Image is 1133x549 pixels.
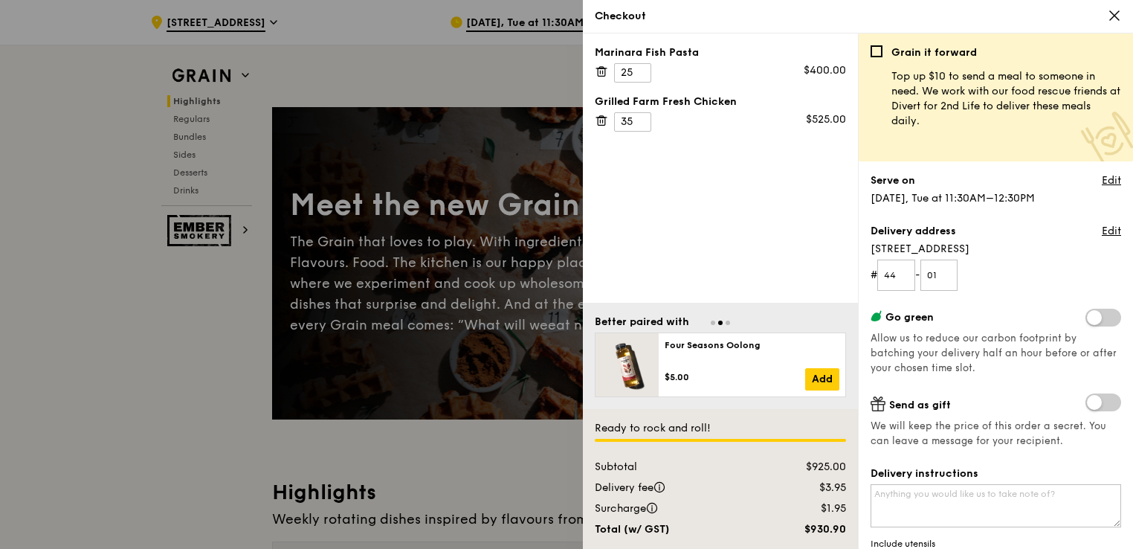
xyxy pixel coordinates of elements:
div: Checkout [595,9,1121,24]
a: Edit [1102,173,1121,188]
span: Go green [885,311,934,324]
a: Add [805,368,839,391]
p: Top up $10 to send a meal to someone in need. We work with our food rescue friends at Divert for ... [891,69,1121,129]
span: Allow us to reduce our carbon footprint by batching your delivery half an hour before or after yo... [871,333,1117,374]
div: Ready to rock and roll! [595,421,846,436]
span: [STREET_ADDRESS] [871,242,1121,257]
div: Grilled Farm Fresh Chicken [595,94,846,109]
div: $925.00 [765,460,855,475]
div: $930.90 [765,522,855,537]
span: [DATE], Tue at 11:30AM–12:30PM [871,192,1035,205]
span: We will keep the price of this order a secret. You can leave a message for your recipient. [871,419,1121,449]
label: Serve on [871,173,915,188]
span: Go to slide 2 [718,321,723,325]
div: Better paired with [595,315,689,330]
label: Delivery instructions [871,466,1121,481]
div: $3.95 [765,481,855,495]
div: Subtotal [586,460,765,475]
div: Four Seasons Oolong [665,339,839,351]
a: Edit [1102,224,1121,239]
span: Send as gift [889,399,951,411]
span: Go to slide 3 [726,321,730,325]
label: Delivery address [871,224,956,239]
div: Delivery fee [586,481,765,495]
div: $5.00 [665,371,805,383]
b: Grain it forward [891,46,977,59]
div: $400.00 [804,63,846,78]
form: # - [871,260,1121,291]
img: Meal donation [1081,112,1133,164]
input: Unit [920,260,958,291]
div: $1.95 [765,501,855,516]
div: Surcharge [586,501,765,516]
div: $525.00 [806,112,846,127]
span: Go to slide 1 [711,321,715,325]
div: Total (w/ GST) [586,522,765,537]
div: Marinara Fish Pasta [595,45,846,60]
input: Floor [877,260,915,291]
